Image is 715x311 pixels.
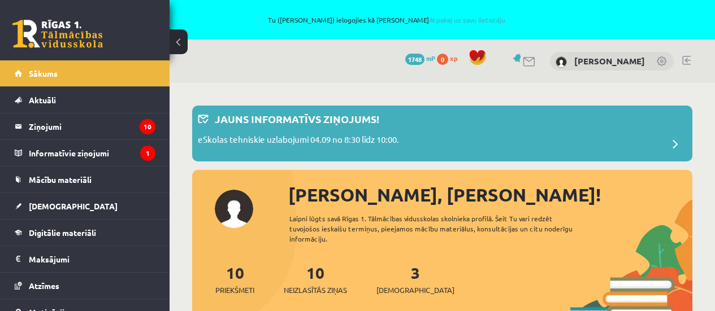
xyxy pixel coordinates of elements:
[289,213,590,244] div: Laipni lūgts savā Rīgas 1. Tālmācības vidusskolas skolnieka profilā. Šeit Tu vari redzēt tuvojošo...
[15,140,155,166] a: Informatīvie ziņojumi1
[29,68,58,78] span: Sākums
[15,220,155,246] a: Digitālie materiāli
[15,60,155,86] a: Sākums
[29,281,59,291] span: Atzīmes
[405,54,435,63] a: 1748 mP
[140,119,155,134] i: 10
[15,167,155,192] a: Mācību materiāli
[29,95,56,105] span: Aktuāli
[376,284,454,296] span: [DEMOGRAPHIC_DATA]
[450,54,457,63] span: xp
[437,54,448,65] span: 0
[130,16,644,23] span: Tu ([PERSON_NAME]) ielogojies kā [PERSON_NAME]
[284,262,347,296] a: 10Neizlasītās ziņas
[29,246,155,272] legend: Maksājumi
[29,174,92,185] span: Mācību materiāli
[405,54,424,65] span: 1748
[15,246,155,272] a: Maksājumi
[288,181,692,208] div: [PERSON_NAME], [PERSON_NAME]!
[556,56,567,68] img: Ralfs Ziemelis
[29,227,96,238] span: Digitālie materiāli
[15,113,155,139] a: Ziņojumi10
[215,111,379,126] p: Jauns informatīvs ziņojums!
[574,55,645,67] a: [PERSON_NAME]
[29,113,155,139] legend: Ziņojumi
[12,20,103,48] a: Rīgas 1. Tālmācības vidusskola
[198,111,687,156] a: Jauns informatīvs ziņojums! eSkolas tehniskie uzlabojumi 04.09 no 8:30 līdz 10:00.
[29,140,155,166] legend: Informatīvie ziņojumi
[15,87,155,113] a: Aktuāli
[429,15,505,24] a: Atpakaļ uz savu lietotāju
[198,133,399,149] p: eSkolas tehniskie uzlabojumi 04.09 no 8:30 līdz 10:00.
[426,54,435,63] span: mP
[140,146,155,161] i: 1
[15,193,155,219] a: [DEMOGRAPHIC_DATA]
[15,273,155,299] a: Atzīmes
[376,262,454,296] a: 3[DEMOGRAPHIC_DATA]
[437,54,463,63] a: 0 xp
[284,284,347,296] span: Neizlasītās ziņas
[215,284,254,296] span: Priekšmeti
[29,201,118,211] span: [DEMOGRAPHIC_DATA]
[215,262,254,296] a: 10Priekšmeti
